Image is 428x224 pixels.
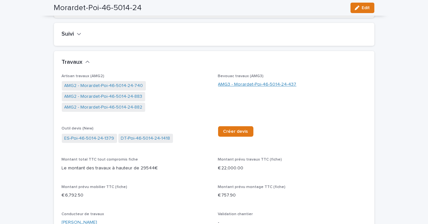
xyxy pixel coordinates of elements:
a: Créer devis [218,126,253,137]
span: Montant prévu travaux TTC (fiche) [218,158,282,162]
span: Edit [362,6,370,10]
button: Suivi [62,31,81,38]
p: € 6,792.50 [62,192,210,199]
a: AMG3 - Morardet-Poi-46-5014-24-437 [218,81,297,88]
h2: Suivi [62,31,74,38]
a: AMG2 - Morardet-Poi-46-5014-24-883 [64,93,143,100]
a: AMG2 - Morardet-Poi-46-5014-24-740 [64,82,143,89]
button: Edit [351,3,374,13]
h2: Morardet-Poi-46-5014-24 [54,3,142,13]
span: Montant total TTC tout compromis fiche [62,158,138,162]
a: DT-Poi-46-5014-24-1418 [121,135,170,142]
h2: Travaux [62,59,83,66]
span: Validation chantier [218,212,253,216]
p: Le montant des travaux à hauteur de 29544€ [62,165,210,172]
a: AMG2 - Morardet-Poi-46-5014-24-882 [64,104,143,111]
span: Outil devis (New) [62,127,94,130]
span: Conducteur de travaux [62,212,104,216]
span: Artisan travaux (AMG2) [62,74,105,78]
span: Montant prévu mobilier TTC (fiche) [62,185,128,189]
p: € 22,000.00 [218,165,367,172]
p: € 757.90 [218,192,367,199]
span: Montant prévu montage TTC (fiche) [218,185,286,189]
button: Travaux [62,59,90,66]
span: Bevouac travaux (AMG3) [218,74,264,78]
span: Créer devis [223,129,248,134]
a: ES-Poi-46-5014-24-1379 [64,135,114,142]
